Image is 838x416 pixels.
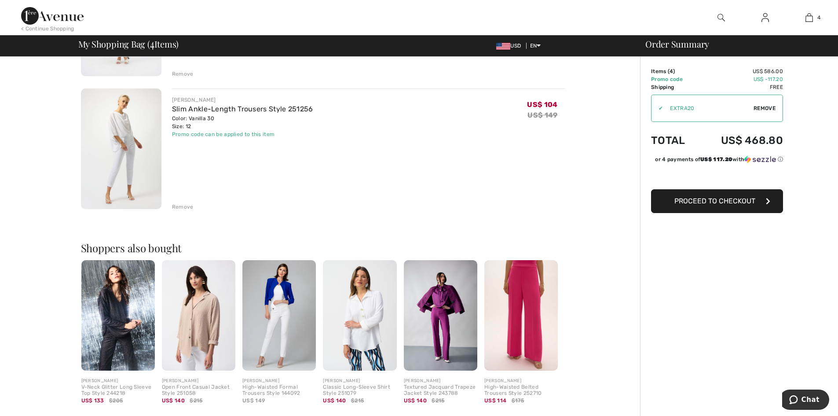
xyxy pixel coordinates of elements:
img: My Info [761,12,769,23]
span: US$ 104 [527,100,557,109]
span: Remove [754,104,776,112]
span: USD [496,43,524,49]
img: High-Waisted Belted Trousers Style 252710 [484,260,558,371]
td: Items ( ) [651,67,698,75]
td: Shipping [651,83,698,91]
span: US$ 140 [323,398,346,404]
a: 4 [787,12,831,23]
div: Remove [172,70,194,78]
img: Open Front Casual Jacket Style 251058 [162,260,235,371]
div: ✔ [651,104,663,112]
img: search the website [717,12,725,23]
div: Promo code can be applied to this item [172,130,313,138]
span: $215 [351,397,364,405]
img: Sezzle [744,155,776,163]
span: US$ 133 [81,398,104,404]
div: [PERSON_NAME] [81,378,155,384]
div: < Continue Shopping [21,25,74,33]
td: US$ -117.20 [698,75,783,83]
td: US$ 468.80 [698,125,783,155]
iframe: PayPal-paypal [651,166,783,186]
span: 4 [817,14,820,22]
span: $175 [512,397,524,405]
img: Slim Ankle-Length Trousers Style 251256 [81,88,161,210]
span: $215 [432,397,444,405]
div: [PERSON_NAME] [323,378,396,384]
div: or 4 payments of with [655,155,783,163]
div: High-Waisted Belted Trousers Style 252710 [484,384,558,397]
div: Remove [172,203,194,211]
div: V-Neck Glitter Long Sleeve Top Style 244218 [81,384,155,397]
span: My Shopping Bag ( Items) [78,40,179,48]
iframe: Opens a widget where you can chat to one of our agents [782,390,829,412]
span: US$ 140 [162,398,185,404]
div: Classic Long-Sleeve Shirt Style 251079 [323,384,396,397]
div: [PERSON_NAME] [484,378,558,384]
img: V-Neck Glitter Long Sleeve Top Style 244218 [81,260,155,371]
div: [PERSON_NAME] [162,378,235,384]
img: High-Waisted Formal Trousers Style 144092 [242,260,316,371]
a: Sign In [754,12,776,23]
div: Open Front Casual Jacket Style 251058 [162,384,235,397]
img: Classic Long-Sleeve Shirt Style 251079 [323,260,396,371]
span: 4 [150,37,154,49]
div: Color: Vanilla 30 Size: 12 [172,114,313,130]
span: US$ 117.20 [700,156,732,162]
img: 1ère Avenue [21,7,84,25]
h2: Shoppers also bought [81,243,565,253]
span: 4 [670,68,673,74]
div: Textured Jacquard Trapeze Jacket Style 243788 [404,384,477,397]
img: Textured Jacquard Trapeze Jacket Style 243788 [404,260,477,371]
div: [PERSON_NAME] [172,96,313,104]
span: US$ 149 [242,398,265,404]
span: $205 [109,397,123,405]
td: Total [651,125,698,155]
input: Promo code [663,95,754,121]
span: Proceed to Checkout [674,197,755,205]
div: or 4 payments ofUS$ 117.20withSezzle Click to learn more about Sezzle [651,155,783,166]
div: [PERSON_NAME] [404,378,477,384]
td: US$ 586.00 [698,67,783,75]
td: Promo code [651,75,698,83]
td: Free [698,83,783,91]
span: US$ 140 [404,398,427,404]
div: Order Summary [635,40,833,48]
span: $215 [190,397,202,405]
s: US$ 149 [527,111,557,119]
img: US Dollar [496,43,510,50]
span: EN [530,43,541,49]
span: US$ 114 [484,398,506,404]
a: Slim Ankle-Length Trousers Style 251256 [172,105,313,113]
img: My Bag [805,12,813,23]
div: [PERSON_NAME] [242,378,316,384]
div: High-Waisted Formal Trousers Style 144092 [242,384,316,397]
button: Proceed to Checkout [651,189,783,213]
